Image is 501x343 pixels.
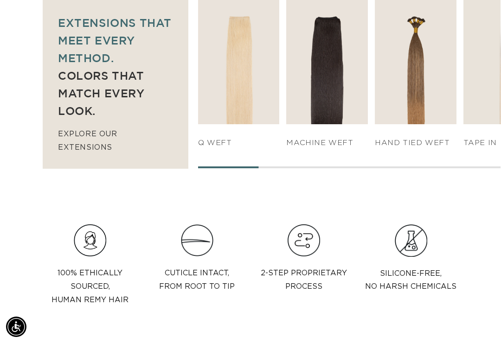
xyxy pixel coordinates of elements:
[198,138,280,148] h4: q weft
[375,138,456,148] h4: HAND TIED WEFT
[58,127,173,154] p: explore our extensions
[455,299,501,343] iframe: Chat Widget
[43,267,137,306] p: 100% Ethically sourced, Human Remy Hair
[395,224,427,257] img: Group.png
[181,224,213,257] img: Clip_path_group_11631e23-4577-42dd-b462-36179a27abaf.png
[159,267,235,293] p: Cuticle intact, from root to tip
[58,67,173,120] p: Colors that match every look.
[6,317,26,337] div: Accessibility Menu
[58,32,173,67] p: meet every method.
[286,138,368,148] h4: Machine Weft
[288,224,320,257] img: Hair_Icon_e13bf847-e4cc-4568-9d64-78eb6e132bb2.png
[58,14,173,32] p: Extensions that
[365,267,456,294] p: Silicone-Free, No Harsh Chemicals
[74,224,106,257] img: Hair_Icon_a70f8c6f-f1c4-41e1-8dbd-f323a2e654e6.png
[261,267,347,293] p: 2-step proprietary process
